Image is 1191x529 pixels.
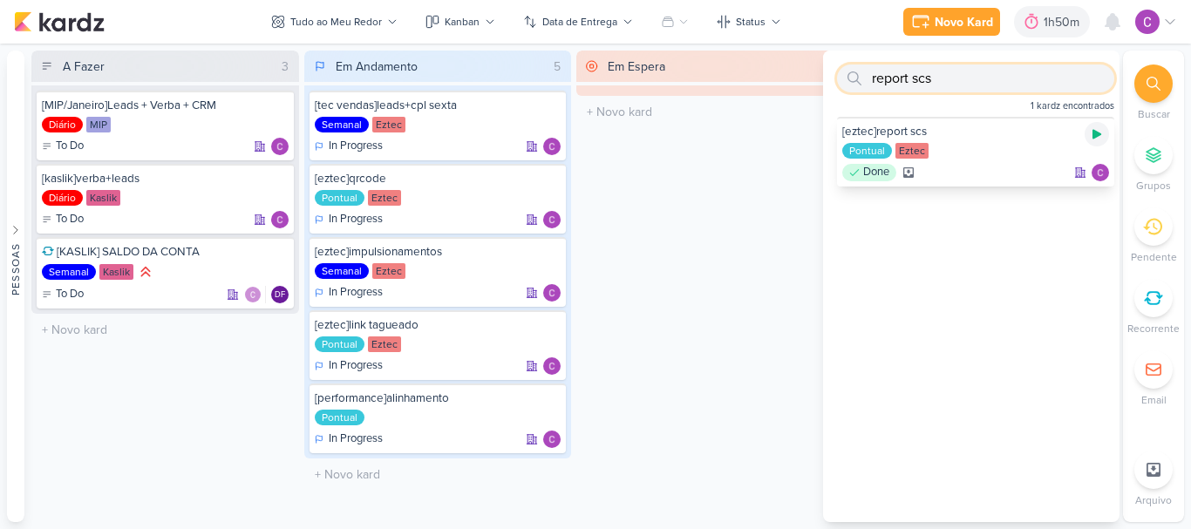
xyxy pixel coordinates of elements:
[7,51,24,522] button: Pessoas
[1031,99,1114,113] span: 1 kardz encontrados
[56,286,84,303] p: To Do
[1136,178,1171,193] p: Grupos
[271,211,289,228] div: Responsável: Carlos Lima
[42,98,289,113] div: [MIP/Janeiro]Leads + Verba + CRM
[244,286,266,303] div: Colaboradores: Carlos Lima
[543,284,561,302] img: Carlos Lima
[275,291,285,300] p: DF
[842,164,896,181] div: Done
[42,286,84,303] div: To Do
[1092,164,1109,181] img: Carlos Lima
[315,390,561,406] div: [performance]alinhamento
[271,286,289,303] div: Diego Freitas
[315,431,383,448] div: In Progress
[329,357,383,375] p: In Progress
[608,58,665,76] div: Em Espera
[543,138,561,155] img: Carlos Lima
[315,244,561,260] div: [eztec]impulsionamentos
[271,211,289,228] img: Carlos Lima
[99,264,133,280] div: Kaslik
[315,117,369,132] div: Semanal
[895,143,929,159] div: Eztec
[1085,122,1109,146] div: Ligar relógio
[315,357,383,375] div: In Progress
[42,138,84,155] div: To Do
[372,263,405,279] div: Eztec
[1123,64,1184,122] li: Ctrl + F
[1135,492,1172,508] p: Arquivo
[137,263,154,281] div: Prioridade Alta
[1135,10,1160,34] img: Carlos Lima
[547,58,568,76] div: 5
[315,171,561,187] div: [eztec]qrcode
[903,167,914,178] div: Arquivado
[244,286,262,303] img: Carlos Lima
[315,263,369,279] div: Semanal
[837,64,1114,92] input: Busque por kardz
[543,211,561,228] div: Responsável: Carlos Lima
[1131,249,1177,265] p: Pendente
[543,357,561,375] img: Carlos Lima
[315,98,561,113] div: [tec vendas]leads+cpl sexta
[271,286,289,303] div: Responsável: Diego Freitas
[315,284,383,302] div: In Progress
[56,211,84,228] p: To Do
[42,117,83,132] div: Diário
[903,8,1000,36] button: Novo Kard
[329,211,383,228] p: In Progress
[543,431,561,448] div: Responsável: Carlos Lima
[842,124,1109,139] div: [eztec]report scs
[42,211,84,228] div: To Do
[368,190,401,206] div: Eztec
[86,117,111,132] div: MIP
[1138,106,1170,122] p: Buscar
[1044,13,1085,31] div: 1h50m
[308,462,568,487] input: + Novo kard
[8,242,24,295] div: Pessoas
[42,264,96,280] div: Semanal
[580,99,841,125] input: + Novo kard
[42,171,289,187] div: [kaslik]verba+leads
[543,284,561,302] div: Responsável: Carlos Lima
[935,13,993,31] div: Novo Kard
[368,336,401,352] div: Eztec
[42,190,83,206] div: Diário
[372,117,405,132] div: Eztec
[315,410,364,425] div: Pontual
[1141,392,1167,408] p: Email
[1127,321,1180,336] p: Recorrente
[543,211,561,228] img: Carlos Lima
[42,244,289,260] div: [KASLIK] SALDO DA CONTA
[315,211,383,228] div: In Progress
[315,190,364,206] div: Pontual
[271,138,289,155] div: Responsável: Carlos Lima
[819,58,841,76] div: 0
[63,58,105,76] div: A Fazer
[271,138,289,155] img: Carlos Lima
[1092,164,1109,181] div: Responsável: Carlos Lima
[329,138,383,155] p: In Progress
[543,431,561,448] img: Carlos Lima
[329,284,383,302] p: In Progress
[336,58,418,76] div: Em Andamento
[56,138,84,155] p: To Do
[315,138,383,155] div: In Progress
[14,11,105,32] img: kardz.app
[315,336,364,352] div: Pontual
[329,431,383,448] p: In Progress
[315,317,561,333] div: [eztec]link tagueado
[543,138,561,155] div: Responsável: Carlos Lima
[842,143,892,159] div: Pontual
[275,58,296,76] div: 3
[86,190,120,206] div: Kaslik
[35,317,296,342] input: + Novo kard
[863,164,889,181] p: Done
[543,357,561,375] div: Responsável: Carlos Lima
